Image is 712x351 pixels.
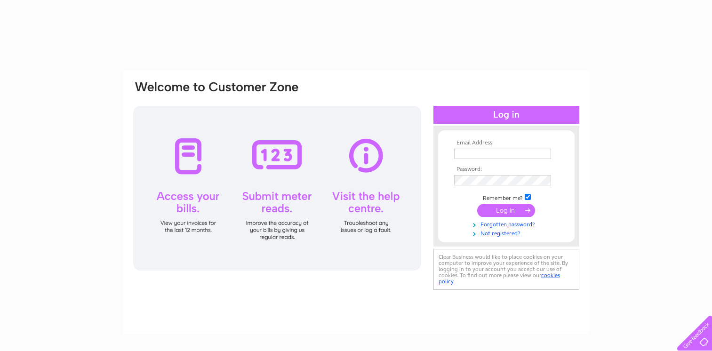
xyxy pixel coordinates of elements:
[452,192,561,202] td: Remember me?
[454,219,561,228] a: Forgotten password?
[452,140,561,146] th: Email Address:
[454,228,561,237] a: Not registered?
[452,166,561,173] th: Password:
[439,272,560,285] a: cookies policy
[477,204,535,217] input: Submit
[433,249,579,290] div: Clear Business would like to place cookies on your computer to improve your experience of the sit...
